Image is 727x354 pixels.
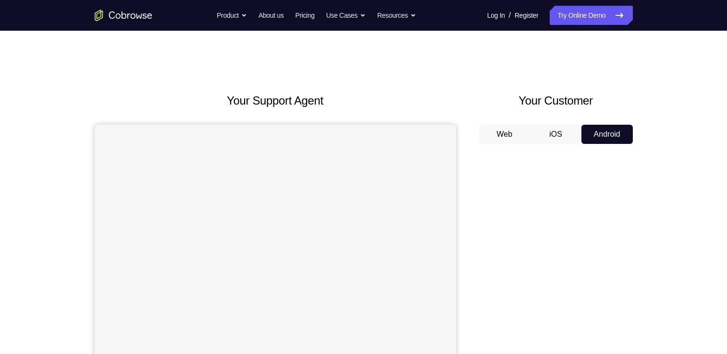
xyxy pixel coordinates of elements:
[550,6,632,25] a: Try Online Demo
[530,125,581,144] button: iOS
[487,6,505,25] a: Log In
[515,6,538,25] a: Register
[259,6,283,25] a: About us
[295,6,314,25] a: Pricing
[95,10,152,21] a: Go to the home page
[479,125,530,144] button: Web
[479,92,633,109] h2: Your Customer
[509,10,511,21] span: /
[581,125,633,144] button: Android
[95,92,456,109] h2: Your Support Agent
[377,6,416,25] button: Resources
[326,6,366,25] button: Use Cases
[217,6,247,25] button: Product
